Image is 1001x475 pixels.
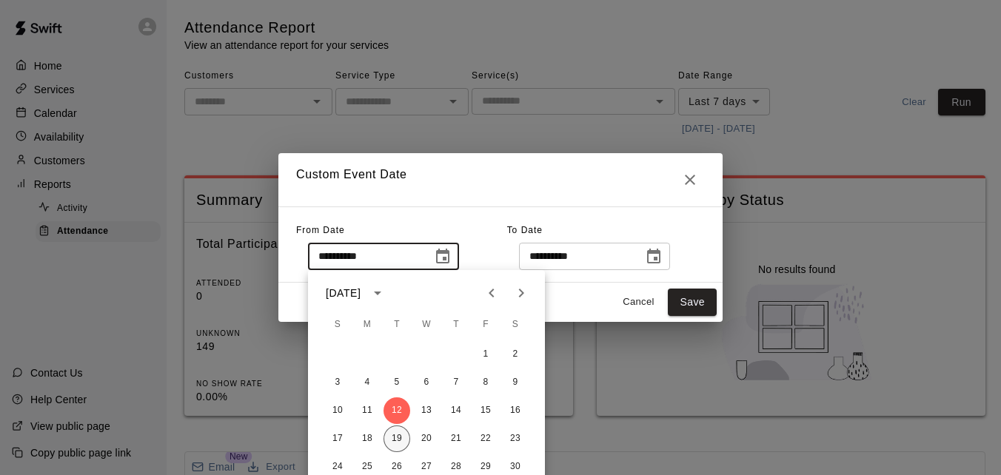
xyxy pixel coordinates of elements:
[502,425,529,452] button: 23
[615,291,662,314] button: Cancel
[472,397,499,424] button: 15
[668,289,717,316] button: Save
[354,425,381,452] button: 18
[324,310,351,340] span: Sunday
[472,369,499,396] button: 8
[443,397,469,424] button: 14
[472,310,499,340] span: Friday
[506,278,536,308] button: Next month
[296,225,345,235] span: From Date
[354,310,381,340] span: Monday
[413,369,440,396] button: 6
[324,425,351,452] button: 17
[507,225,543,235] span: To Date
[413,397,440,424] button: 13
[324,397,351,424] button: 10
[413,425,440,452] button: 20
[477,278,506,308] button: Previous month
[384,425,410,452] button: 19
[365,280,390,306] button: calendar view is open, switch to year view
[413,310,440,340] span: Wednesday
[472,425,499,452] button: 22
[384,310,410,340] span: Tuesday
[443,425,469,452] button: 21
[384,369,410,396] button: 5
[472,341,499,368] button: 1
[639,242,669,272] button: Choose date, selected date is Aug 19, 2025
[675,165,705,195] button: Close
[354,397,381,424] button: 11
[324,369,351,396] button: 3
[384,397,410,424] button: 12
[502,369,529,396] button: 9
[354,369,381,396] button: 4
[502,310,529,340] span: Saturday
[502,397,529,424] button: 16
[428,242,458,272] button: Choose date, selected date is Aug 12, 2025
[502,341,529,368] button: 2
[278,153,723,206] h2: Custom Event Date
[443,369,469,396] button: 7
[443,310,469,340] span: Thursday
[326,286,361,301] div: [DATE]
